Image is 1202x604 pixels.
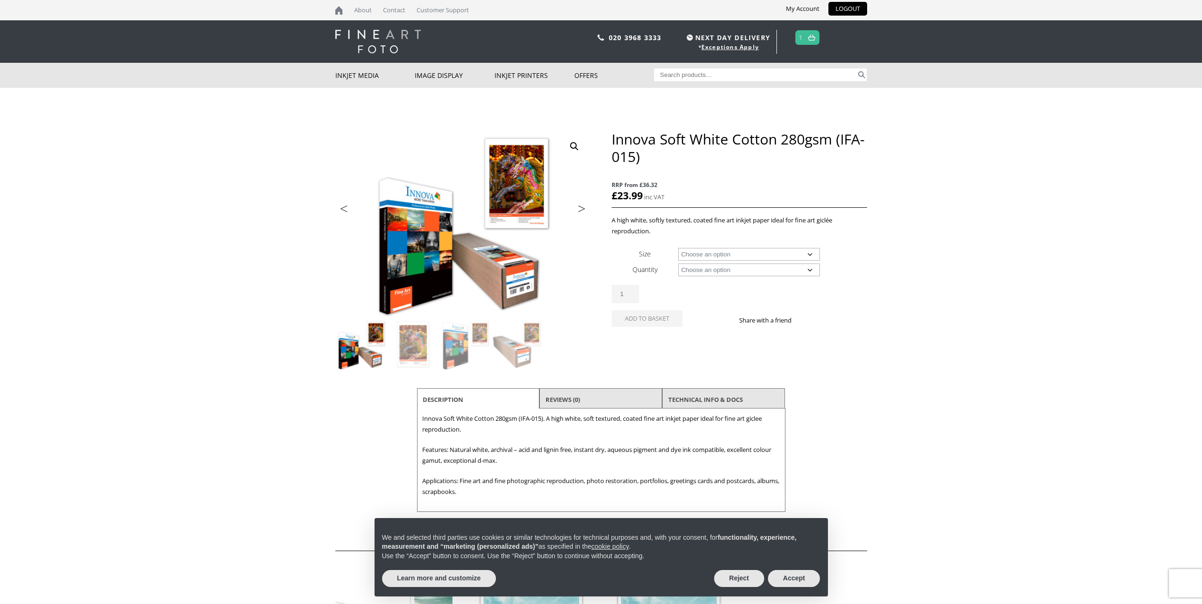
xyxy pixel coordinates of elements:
img: time.svg [687,34,693,41]
button: Accept [768,570,820,587]
p: Innova Soft White Cotton 280gsm (IFA-015). A high white, soft textured, coated fine art inkjet pa... [422,413,780,435]
button: Learn more and customize [382,570,496,587]
bdi: 23.99 [612,189,643,202]
span: RRP from £36.32 [612,179,867,190]
img: basket.svg [808,34,815,41]
a: TECHNICAL INFO & DOCS [668,391,743,408]
p: Share with a friend [739,315,803,326]
p: Use the “Accept” button to consent. Use the “Reject” button to continue without accepting. [382,552,820,561]
a: Offers [574,63,654,88]
img: email sharing button [826,316,833,324]
input: Search products… [654,68,856,81]
button: Reject [714,570,764,587]
h1: Innova Soft White Cotton 280gsm (IFA-015) [612,130,867,165]
input: Product quantity [612,285,639,303]
a: Image Display [415,63,494,88]
span: £ [612,189,617,202]
button: Add to basket [612,310,682,327]
a: View full-screen image gallery [566,138,583,155]
img: Innova Soft White Cotton 280gsm (IFA-015) [336,319,387,370]
label: Size [639,249,651,258]
a: Inkjet Printers [494,63,574,88]
img: Innova Soft White Cotton 280gsm (IFA-015) [335,130,590,319]
p: Features: Natural white, archival – acid and lignin free, instant dry, aqueous pigment and dye in... [422,444,780,466]
p: Applications: Fine art and fine photographic reproduction, photo restoration, portfolios, greetin... [422,476,780,497]
img: facebook sharing button [803,316,810,324]
img: Innova Soft White Cotton 280gsm (IFA-015) - Image 2 [388,319,439,370]
div: Notice [367,510,835,604]
img: Innova Soft White Cotton 280gsm (IFA-015) - Image 3 [440,319,491,370]
a: Inkjet Media [335,63,415,88]
strong: functionality, experience, measurement and “marketing (personalized ads)” [382,534,797,551]
a: Description [423,391,463,408]
a: Exceptions Apply [701,43,759,51]
a: cookie policy [591,543,629,550]
a: 020 3968 3333 [609,33,662,42]
button: Search [856,68,867,81]
label: Quantity [632,265,657,274]
p: A high white, softly textured, coated fine art inkjet paper ideal for fine art giclée reproduction. [612,215,867,237]
a: My Account [779,2,827,16]
img: phone.svg [597,34,604,41]
p: We and selected third parties use cookies or similar technologies for technical purposes and, wit... [382,533,820,552]
a: Reviews (0) [546,391,580,408]
a: LOGOUT [828,2,867,16]
h2: Related products [335,536,867,551]
img: Innova Soft White Cotton 280gsm (IFA-015) - Image 4 [492,319,543,370]
a: 1 [799,31,803,44]
img: twitter sharing button [814,316,822,324]
img: logo-white.svg [335,30,421,53]
span: NEXT DAY DELIVERY [684,32,770,43]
